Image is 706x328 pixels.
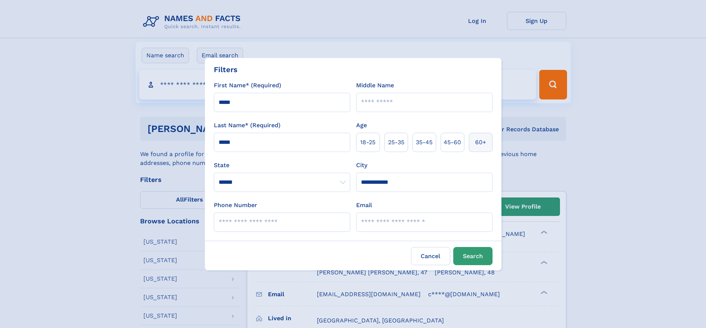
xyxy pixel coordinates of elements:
label: City [356,161,367,170]
span: 18‑25 [360,138,375,147]
label: Age [356,121,367,130]
label: Phone Number [214,201,257,210]
label: Email [356,201,372,210]
span: 35‑45 [416,138,432,147]
span: 45‑60 [444,138,461,147]
button: Search [453,247,493,265]
label: Middle Name [356,81,394,90]
span: 60+ [475,138,486,147]
label: First Name* (Required) [214,81,281,90]
label: Cancel [411,247,450,265]
span: 25‑35 [388,138,404,147]
label: Last Name* (Required) [214,121,281,130]
div: Filters [214,64,238,75]
label: State [214,161,350,170]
